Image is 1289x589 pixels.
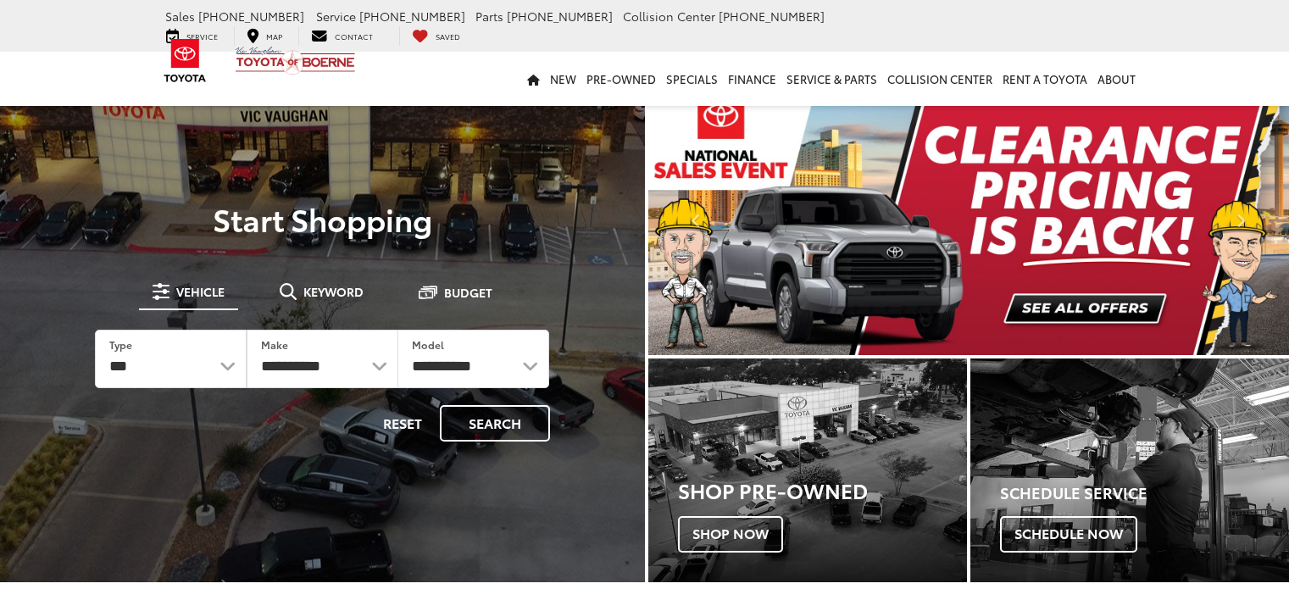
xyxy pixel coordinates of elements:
[369,405,436,442] button: Reset
[359,8,465,25] span: [PHONE_NUMBER]
[1092,52,1141,106] a: About
[661,52,723,106] a: Specials
[719,8,825,25] span: [PHONE_NUMBER]
[234,26,295,45] a: Map
[165,8,195,25] span: Sales
[153,33,217,88] img: Toyota
[335,31,373,42] span: Contact
[648,358,967,581] a: Shop Pre-Owned Shop Now
[997,52,1092,106] a: Rent a Toyota
[678,479,967,501] h3: Shop Pre-Owned
[71,202,574,236] p: Start Shopping
[522,52,545,106] a: Home
[623,8,715,25] span: Collision Center
[261,337,288,352] label: Make
[648,358,967,581] div: Toyota
[545,52,581,106] a: New
[1193,119,1289,321] button: Click to view next picture.
[440,405,550,442] button: Search
[882,52,997,106] a: Collision Center
[412,337,444,352] label: Model
[678,516,783,552] span: Shop Now
[303,286,364,297] span: Keyword
[436,31,460,42] span: Saved
[581,52,661,106] a: Pre-Owned
[1000,516,1137,552] span: Schedule Now
[298,26,386,45] a: Contact
[399,26,473,45] a: My Saved Vehicles
[153,26,231,45] a: Service
[781,52,882,106] a: Service & Parts: Opens in a new tab
[176,286,225,297] span: Vehicle
[316,8,356,25] span: Service
[266,31,282,42] span: Map
[235,46,356,75] img: Vic Vaughan Toyota of Boerne
[475,8,503,25] span: Parts
[970,358,1289,581] div: Toyota
[444,286,492,298] span: Budget
[723,52,781,106] a: Finance
[198,8,304,25] span: [PHONE_NUMBER]
[648,119,744,321] button: Click to view previous picture.
[1000,485,1289,502] h4: Schedule Service
[970,358,1289,581] a: Schedule Service Schedule Now
[109,337,132,352] label: Type
[507,8,613,25] span: [PHONE_NUMBER]
[186,31,218,42] span: Service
